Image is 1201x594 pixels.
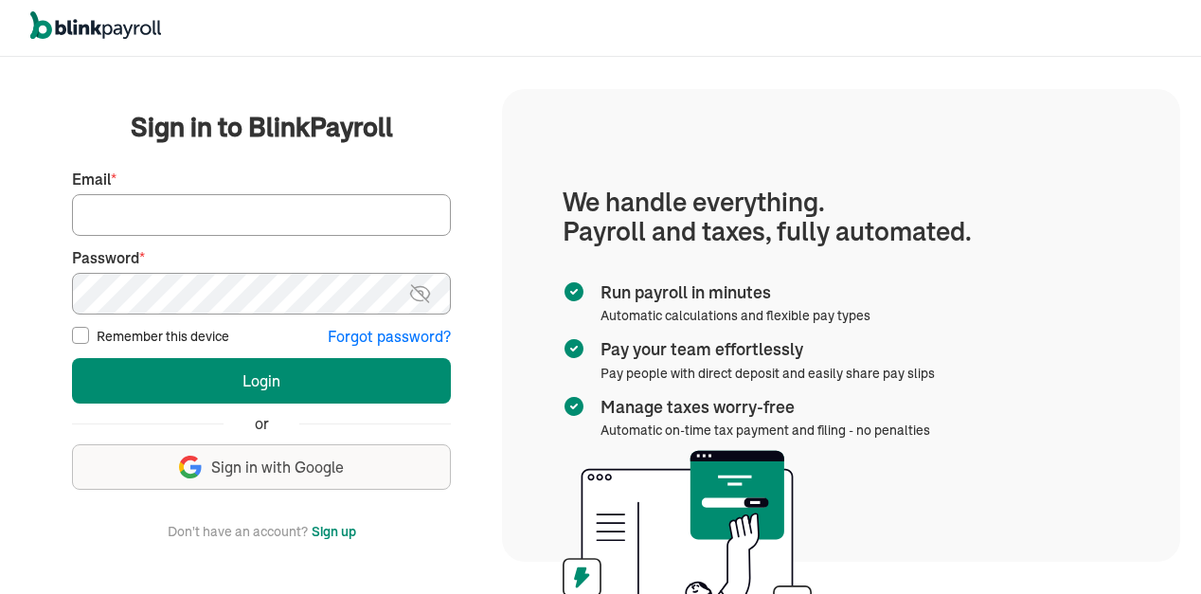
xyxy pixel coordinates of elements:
[179,456,202,478] img: google
[600,365,935,382] span: Pay people with direct deposit and easily share pay slips
[600,307,870,324] span: Automatic calculations and flexible pay types
[72,247,451,269] label: Password
[131,108,393,146] span: Sign in to BlinkPayroll
[211,457,344,478] span: Sign in with Google
[72,444,451,490] button: Sign in with Google
[72,194,451,236] input: Your email address
[72,169,451,190] label: Email
[563,280,585,303] img: checkmark
[600,280,863,305] span: Run payroll in minutes
[600,422,930,439] span: Automatic on-time tax payment and filing - no penalties
[312,520,356,543] button: Sign up
[408,282,432,305] img: eye
[328,326,451,348] button: Forgot password?
[600,337,927,362] span: Pay your team effortlessly
[563,188,1120,246] h1: We handle everything. Payroll and taxes, fully automated.
[168,520,308,543] span: Don't have an account?
[30,11,161,40] img: logo
[563,337,585,360] img: checkmark
[72,358,451,404] button: Login
[600,395,923,420] span: Manage taxes worry-free
[563,395,585,418] img: checkmark
[255,413,269,435] span: or
[97,327,229,346] label: Remember this device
